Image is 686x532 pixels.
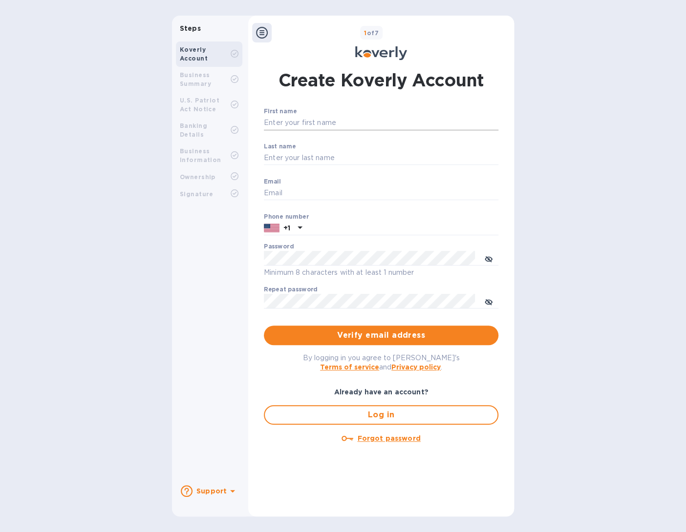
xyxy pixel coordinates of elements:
button: Log in [264,405,498,425]
h1: Create Koverly Account [279,68,484,92]
a: Privacy policy [391,363,441,371]
b: Steps [180,24,201,32]
input: Email [264,186,498,201]
label: Phone number [264,214,309,220]
input: Enter your last name [264,151,498,165]
label: First name [264,109,297,115]
u: Forgot password [357,434,420,442]
b: Signature [180,190,214,198]
b: Business Summary [180,71,211,87]
b: Support [196,487,227,495]
label: Password [264,244,294,250]
a: Terms of service [320,363,379,371]
label: Email [264,179,281,184]
b: of 7 [364,29,379,37]
button: Verify email address [264,326,498,345]
button: toggle password visibility [479,248,498,268]
b: Banking Details [180,122,207,138]
input: Enter your first name [264,116,498,130]
p: Minimum 8 characters with at least 1 number [264,267,498,278]
label: Repeat password [264,287,318,293]
button: toggle password visibility [479,291,498,311]
b: U.S. Patriot Act Notice [180,97,219,113]
label: Last name [264,143,296,149]
b: Already have an account? [334,388,428,396]
p: +1 [283,223,290,233]
b: Koverly Account [180,46,208,62]
span: Log in [273,409,490,421]
img: US [264,223,279,233]
span: By logging in you agree to [PERSON_NAME]'s and . [303,354,460,371]
span: 1 [364,29,366,37]
b: Business Information [180,147,221,164]
span: Verify email address [272,329,491,341]
b: Ownership [180,173,215,181]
